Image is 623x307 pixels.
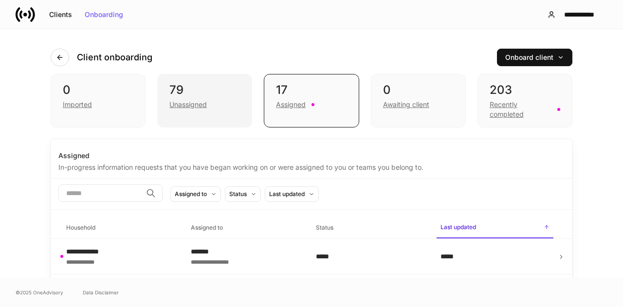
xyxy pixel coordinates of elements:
span: Household [62,218,179,238]
div: Status [229,189,247,199]
div: Onboard client [505,54,564,61]
button: Onboarding [78,7,129,22]
div: 203 [490,82,560,98]
div: Last updated [269,189,305,199]
div: 79 [169,82,240,98]
div: Assigned [58,151,565,161]
div: 203Recently completed [477,74,572,127]
div: Imported [63,100,92,109]
div: 17 [276,82,347,98]
div: Awaiting client [383,100,429,109]
span: Status [312,218,429,238]
div: Recently completed [490,100,551,119]
div: Clients [49,11,72,18]
a: Data Disclaimer [83,289,119,296]
div: 0 [63,82,133,98]
h6: Assigned to [191,223,223,232]
span: Last updated [437,217,553,238]
button: Assigned to [170,186,221,202]
div: Assigned [276,100,306,109]
div: Onboarding [85,11,123,18]
div: In-progress information requests that you have began working on or were assigned to you or teams ... [58,161,565,172]
button: Clients [43,7,78,22]
h6: Last updated [440,222,476,232]
div: 79Unassigned [157,74,252,127]
button: Status [225,186,261,202]
div: 0 [383,82,454,98]
h6: Household [66,223,95,232]
h6: Status [316,223,333,232]
div: 0Awaiting client [371,74,466,127]
div: Assigned to [175,189,207,199]
button: Onboard client [497,49,572,66]
div: 0Imported [51,74,146,127]
button: Last updated [265,186,319,202]
span: Assigned to [187,218,304,238]
span: © 2025 OneAdvisory [16,289,63,296]
div: Unassigned [169,100,207,109]
div: 17Assigned [264,74,359,127]
h4: Client onboarding [77,52,152,63]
